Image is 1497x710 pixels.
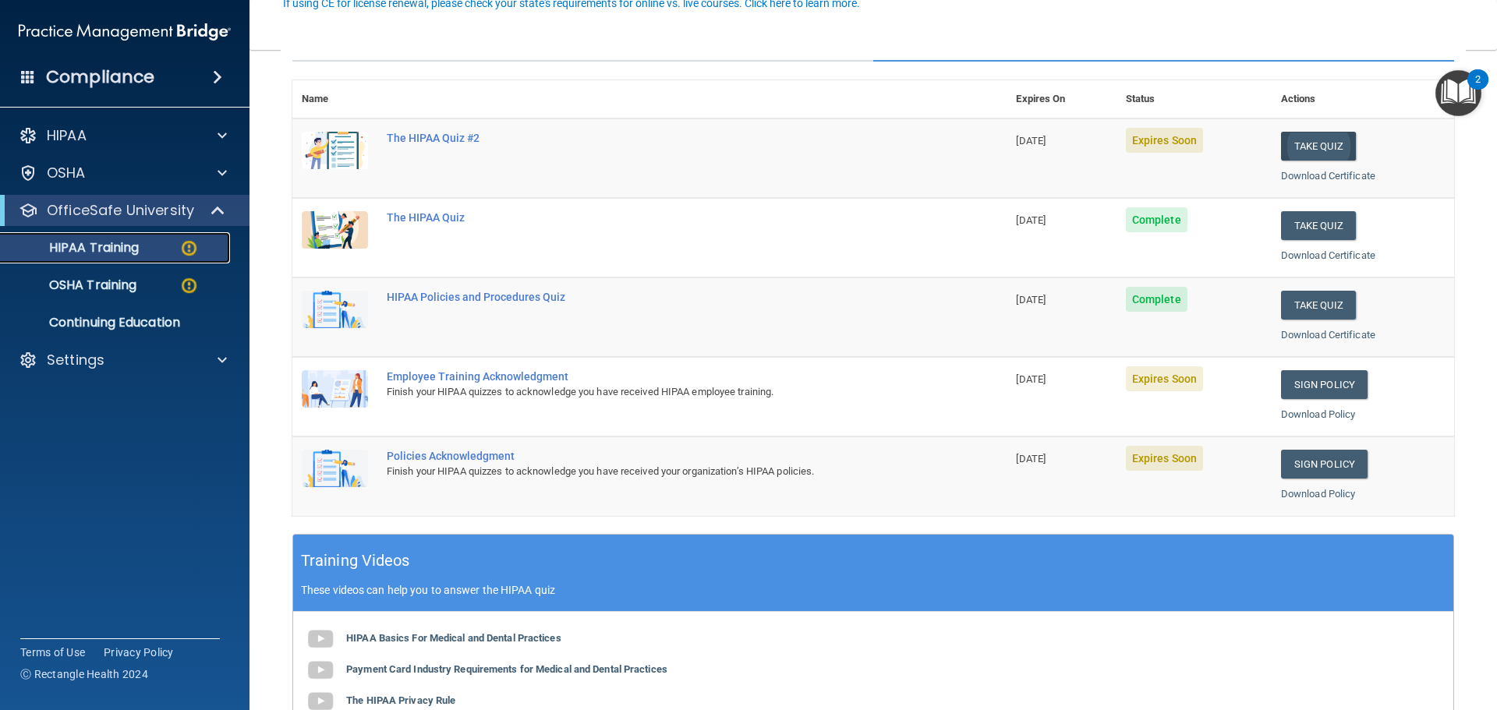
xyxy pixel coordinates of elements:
[1126,366,1203,391] span: Expires Soon
[387,211,929,224] div: The HIPAA Quiz
[19,164,227,182] a: OSHA
[1281,370,1368,399] a: Sign Policy
[19,351,227,369] a: Settings
[1016,214,1046,226] span: [DATE]
[387,450,929,462] div: Policies Acknowledgment
[10,240,139,256] p: HIPAA Training
[47,126,87,145] p: HIPAA
[1419,602,1478,662] iframe: Drift Widget Chat Controller
[47,164,86,182] p: OSHA
[1435,70,1481,116] button: Open Resource Center, 2 new notifications
[1016,135,1046,147] span: [DATE]
[1281,488,1356,500] a: Download Policy
[292,80,377,118] th: Name
[1281,291,1356,320] button: Take Quiz
[1281,132,1356,161] button: Take Quiz
[1281,450,1368,479] a: Sign Policy
[10,277,136,293] p: OSHA Training
[1126,207,1187,232] span: Complete
[179,238,199,258] img: warning-circle.0cc9ac19.png
[1281,329,1375,341] a: Download Certificate
[1281,408,1356,420] a: Download Policy
[1016,373,1046,385] span: [DATE]
[46,66,154,88] h4: Compliance
[47,201,194,220] p: OfficeSafe University
[1126,287,1187,312] span: Complete
[179,276,199,295] img: warning-circle.0cc9ac19.png
[387,462,929,481] div: Finish your HIPAA quizzes to acknowledge you have received your organization’s HIPAA policies.
[1007,80,1116,118] th: Expires On
[19,126,227,145] a: HIPAA
[387,291,929,303] div: HIPAA Policies and Procedures Quiz
[1016,294,1046,306] span: [DATE]
[387,132,929,144] div: The HIPAA Quiz #2
[1272,80,1454,118] th: Actions
[104,645,174,660] a: Privacy Policy
[346,663,667,675] b: Payment Card Industry Requirements for Medical and Dental Practices
[20,645,85,660] a: Terms of Use
[1281,249,1375,261] a: Download Certificate
[1117,80,1272,118] th: Status
[10,315,223,330] p: Continuing Education
[1281,211,1356,240] button: Take Quiz
[346,632,561,644] b: HIPAA Basics For Medical and Dental Practices
[387,370,929,383] div: Employee Training Acknowledgment
[19,16,231,48] img: PMB logo
[301,584,1446,596] p: These videos can help you to answer the HIPAA quiz
[305,655,336,686] img: gray_youtube_icon.38fcd6cc.png
[1126,128,1203,153] span: Expires Soon
[20,666,148,682] span: Ⓒ Rectangle Health 2024
[305,623,336,655] img: gray_youtube_icon.38fcd6cc.png
[346,694,455,706] b: The HIPAA Privacy Rule
[1126,446,1203,471] span: Expires Soon
[19,201,226,220] a: OfficeSafe University
[47,351,104,369] p: Settings
[1281,170,1375,182] a: Download Certificate
[301,547,410,574] h5: Training Videos
[1475,79,1481,100] div: 2
[1016,453,1046,465] span: [DATE]
[387,383,929,401] div: Finish your HIPAA quizzes to acknowledge you have received HIPAA employee training.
